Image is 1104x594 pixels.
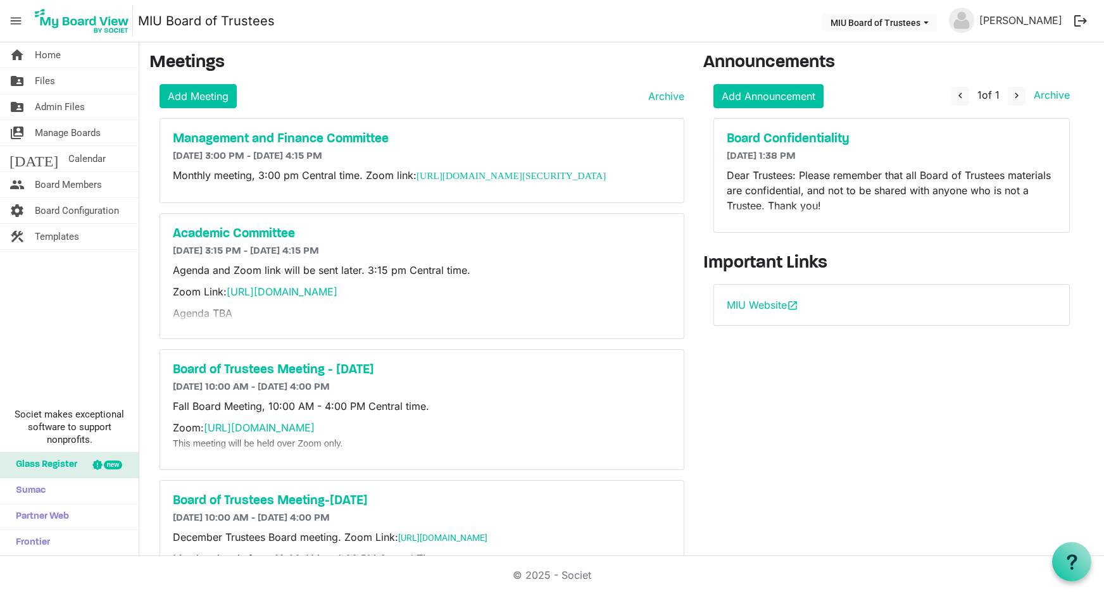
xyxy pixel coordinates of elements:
[713,84,824,108] a: Add Announcement
[727,299,798,311] a: MIU Websiteopen_in_new
[9,478,46,504] span: Sumac
[35,172,102,197] span: Board Members
[9,452,77,478] span: Glass Register
[138,8,275,34] a: MIU Board of Trustees
[727,151,796,161] span: [DATE] 1:38 PM
[9,68,25,94] span: folder_shared
[68,146,106,171] span: Calendar
[173,529,671,545] p: December Trustees Board meeting. Zoom Link:
[977,89,1000,101] span: of 1
[104,461,122,469] div: new
[31,5,138,37] a: My Board View Logo
[417,170,606,181] a: [URL][DOMAIN_NAME][SECURITY_DATA]
[1011,90,1022,101] span: navigate_next
[173,512,671,524] h6: [DATE] 10:00 AM - [DATE] 4:00 PM
[787,300,798,311] span: open_in_new
[227,285,337,298] a: [URL][DOMAIN_NAME]
[974,8,1067,33] a: [PERSON_NAME]
[31,5,133,37] img: My Board View Logo
[173,226,671,242] a: Academic Committee
[35,120,101,145] span: Manage Boards
[35,94,85,120] span: Admin Files
[955,90,966,101] span: navigate_before
[822,13,937,31] button: MIU Board of Trustees dropdownbutton
[6,408,133,446] span: Societ makes exceptional software to support nonprofits.
[35,224,79,249] span: Templates
[9,172,25,197] span: people
[977,89,982,101] span: 1
[703,53,1080,74] h3: Announcements
[149,53,684,74] h3: Meetings
[703,253,1080,275] h3: Important Links
[173,307,232,319] span: Agenda TBA
[173,438,343,449] span: This meeting will be held over Zoom only.
[35,198,119,223] span: Board Configuration
[951,87,969,106] button: navigate_before
[398,533,487,543] a: [URL][DOMAIN_NAME]
[643,89,684,104] a: Archive
[160,84,237,108] a: Add Meeting
[1029,89,1070,101] a: Archive
[1008,87,1026,106] button: navigate_next
[173,132,671,147] a: Management and Finance Committee
[173,552,440,565] span: Meeting time is from 10:00 AM to 4:00 PM Central Time
[9,198,25,223] span: settings
[173,381,671,393] h6: [DATE] 10:00 AM - [DATE] 4:00 PM
[9,530,50,555] span: Frontier
[513,569,591,581] a: © 2025 - Societ
[35,42,61,68] span: Home
[204,421,315,434] a: [URL][DOMAIN_NAME]
[173,263,671,278] p: Agenda and Zoom link will be sent later. 3:15 pm Central time.
[9,146,58,171] span: [DATE]
[727,132,1057,147] a: Board Confidentiality
[9,42,25,68] span: home
[173,399,671,414] p: Fall Board Meeting, 10:00 AM - 4:00 PM Central time.
[173,362,671,378] a: Board of Trustees Meeting - [DATE]
[9,94,25,120] span: folder_shared
[173,151,671,163] h6: [DATE] 3:00 PM - [DATE] 4:15 PM
[173,285,337,298] span: Zoom Link:
[9,504,69,529] span: Partner Web
[9,224,25,249] span: construction
[9,120,25,145] span: switch_account
[35,68,55,94] span: Files
[173,168,671,183] p: Monthly meeting, 3:00 pm Central time. Zoom link:
[949,8,974,33] img: no-profile-picture.svg
[1067,8,1094,34] button: logout
[4,9,28,33] span: menu
[173,493,671,509] a: Board of Trustees Meeting-[DATE]
[727,168,1057,213] p: Dear Trustees: Please remember that all Board of Trustees materials are confidential, and not to ...
[173,245,671,257] h6: [DATE] 3:15 PM - [DATE] 4:15 PM
[173,420,671,450] p: Zoom:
